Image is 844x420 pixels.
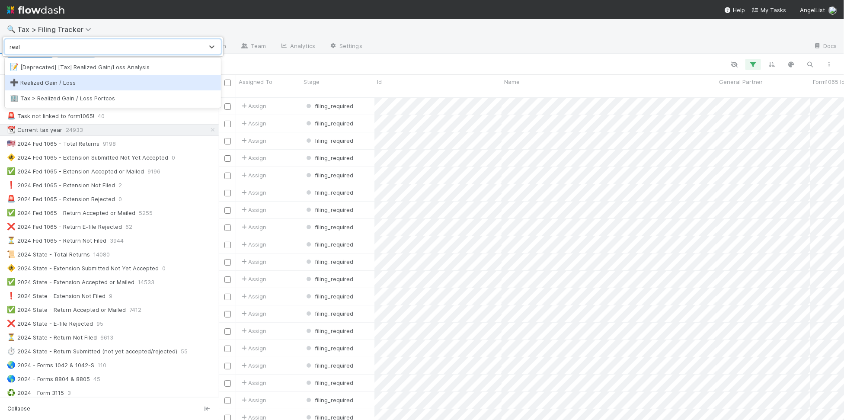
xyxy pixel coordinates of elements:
span: 🏢 [10,94,19,102]
div: Realized Gain / Loss [10,78,216,87]
span: 📝 [10,63,19,71]
span: ➕ [10,79,19,86]
div: Tax > Realized Gain / Loss Portcos [10,94,216,103]
div: [Deprecated] [Tax] Realized Gain/Loss Analysis [10,63,216,71]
